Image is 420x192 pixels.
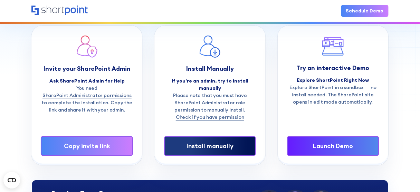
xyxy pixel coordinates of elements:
[3,172,20,189] button: Open CMP widget
[164,136,256,156] a: Install manually
[346,7,384,15] div: Schedule Demo
[176,114,244,121] a: Check if you have permission
[41,136,133,156] a: Copy invite link
[341,5,389,17] a: Schedule Demo
[164,92,256,121] p: Please note that you must have SharePoint Administrator role permission to manually install.
[297,77,369,83] strong: Explore ShortPoint Right Now
[49,78,125,84] strong: Ask SharePoint Admin for Help
[51,142,123,151] div: Copy invite link
[287,84,379,106] p: Explore ShortPoint in a sandbox — no install needed. The SharePoint site opens in edit mode autom...
[297,64,369,72] strong: Try an interactive Demo
[287,136,379,156] a: Launch Demo
[44,65,131,73] strong: Invite your SharePoint Admin
[186,65,234,73] strong: Install Manually
[174,142,246,151] div: Install manually
[385,159,420,192] iframe: Chat Widget
[297,142,369,151] div: Launch Demo
[31,6,88,16] a: Home
[172,78,248,91] strong: If you're an admin, try to install manually
[41,85,133,114] p: You need to complete the installation. Copy the link and share it with your admin.
[42,92,132,99] a: SharePoint Administrator permissions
